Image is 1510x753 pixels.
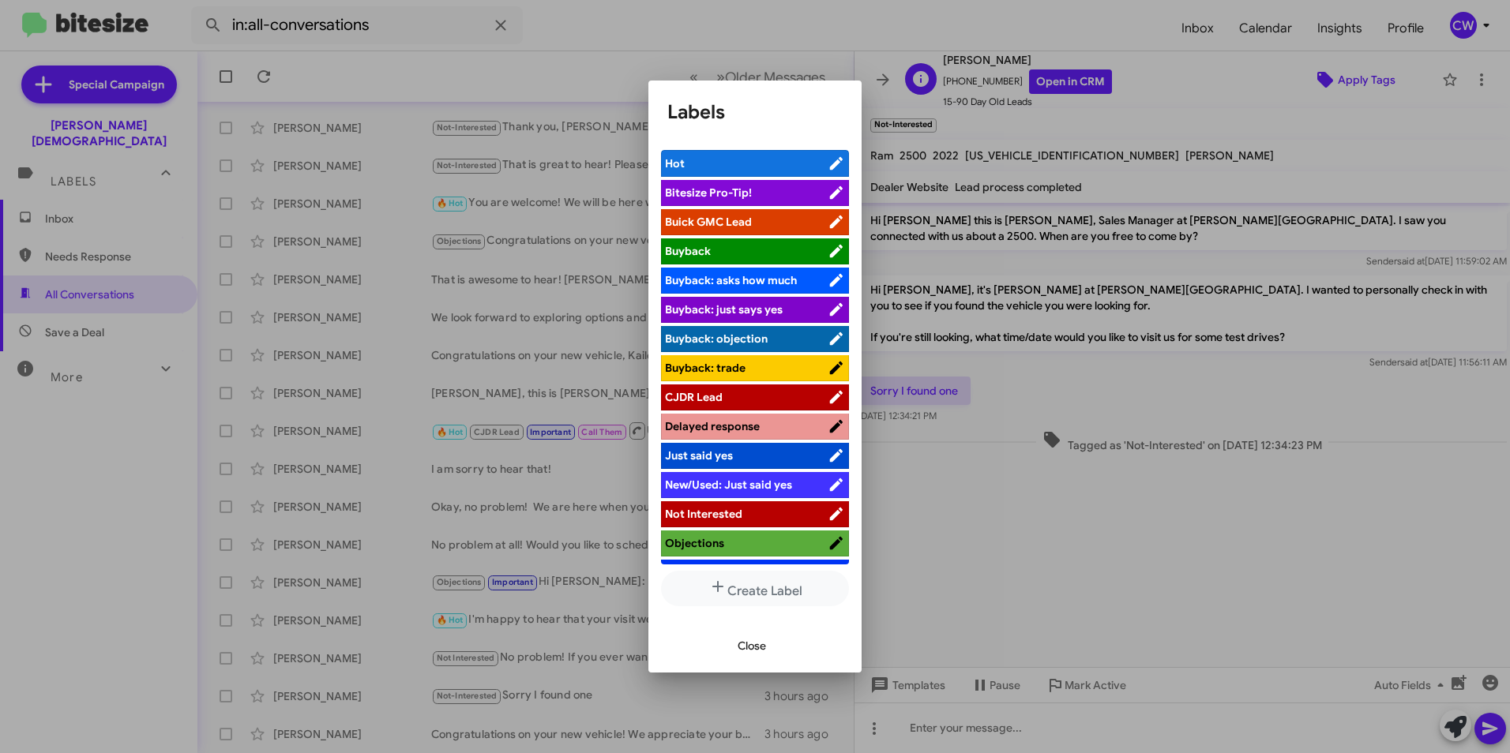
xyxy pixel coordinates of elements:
span: Close [738,631,766,660]
span: Objections [665,536,724,550]
span: Bitesize Pro-Tip! [665,185,752,200]
h1: Labels [667,99,843,125]
span: Just said yes [665,448,733,463]
span: Buyback [665,244,711,258]
span: Not Interested [665,507,742,521]
span: CJDR Lead [665,390,723,404]
span: Buyback: asks how much [665,273,797,287]
span: New/Used: Just said yes [665,478,792,492]
span: Hot [665,156,685,170]
button: Close [725,631,779,660]
button: Create Label [661,571,849,606]
span: Buyback: just says yes [665,302,783,317]
span: Buyback: trade [665,361,746,375]
span: Buick GMC Lead [665,215,752,229]
font: Create Label [727,583,802,599]
span: Buyback: objection [665,332,768,346]
span: Delayed response [665,419,760,433]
